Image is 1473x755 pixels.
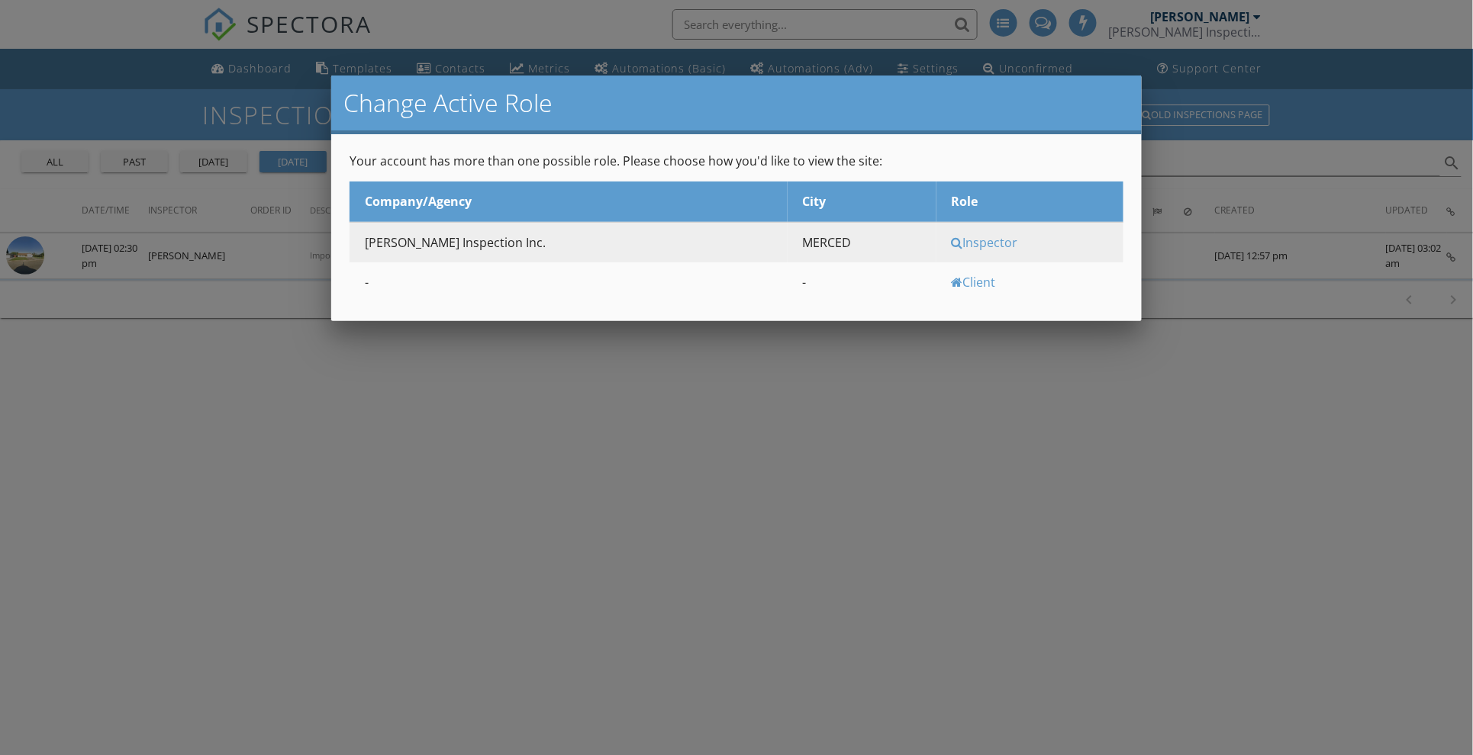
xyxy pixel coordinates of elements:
td: [PERSON_NAME] Inspection Inc. [350,222,788,262]
td: - [788,262,936,302]
th: City [788,182,936,222]
td: - [350,262,788,302]
td: MERCED [788,222,936,262]
th: Company/Agency [350,182,788,222]
h2: Change Active Role [343,88,1130,118]
div: Inspector [952,234,1120,251]
p: Your account has more than one possible role. Please choose how you'd like to view the site: [350,153,1123,169]
th: Role [936,182,1123,222]
div: Client [952,274,1120,291]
